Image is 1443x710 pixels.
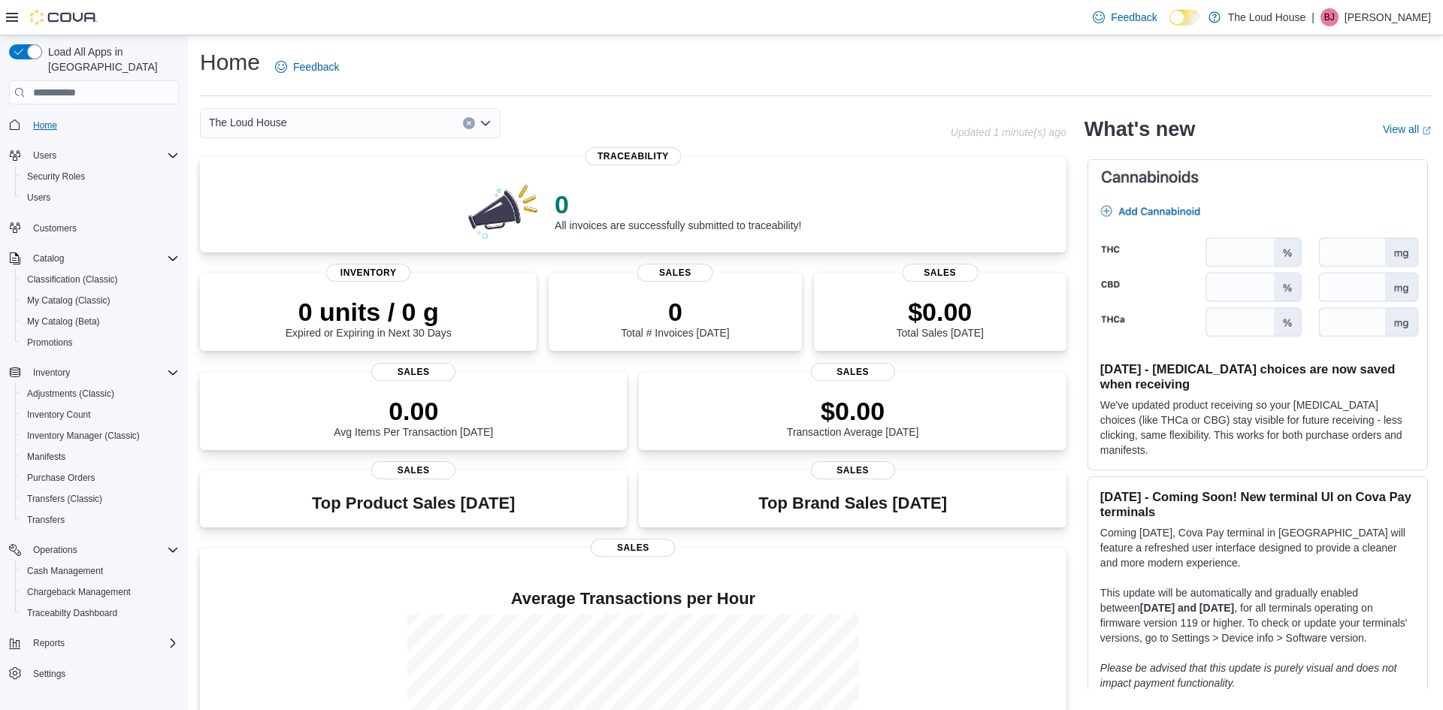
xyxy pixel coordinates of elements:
span: Transfers [27,514,65,526]
span: BJ [1324,8,1335,26]
span: Chargeback Management [21,583,179,601]
span: Purchase Orders [27,472,95,484]
button: Inventory Manager (Classic) [15,425,185,446]
a: Feedback [269,52,345,82]
img: Cova [30,10,98,25]
span: Operations [33,544,77,556]
button: Promotions [15,332,185,353]
a: Promotions [21,334,79,352]
span: Traceabilty Dashboard [21,604,179,622]
p: 0 [621,297,729,327]
h3: Top Brand Sales [DATE] [758,494,947,512]
p: 0 units / 0 g [286,297,452,327]
span: Transfers (Classic) [21,490,179,508]
button: Traceabilty Dashboard [15,603,185,624]
div: Total # Invoices [DATE] [621,297,729,339]
span: Sales [637,264,713,282]
span: Feedback [293,59,339,74]
span: Home [27,115,179,134]
div: Total Sales [DATE] [897,297,984,339]
span: Classification (Classic) [27,273,118,286]
span: Users [27,147,179,165]
p: [PERSON_NAME] [1345,8,1431,26]
span: Classification (Classic) [21,270,179,289]
p: $0.00 [787,396,919,426]
span: Sales [591,539,675,557]
em: Please be advised that this update is purely visual and does not impact payment functionality. [1100,662,1397,689]
div: Avg Items Per Transaction [DATE] [334,396,493,438]
button: Open list of options [479,117,492,129]
span: Sales [811,363,895,381]
a: Users [21,189,56,207]
button: Inventory [3,362,185,383]
button: Catalog [3,248,185,269]
span: Security Roles [27,171,85,183]
a: My Catalog (Beta) [21,313,106,331]
div: All invoices are successfully submitted to traceability! [555,189,801,231]
button: Settings [3,663,185,684]
a: Transfers (Classic) [21,490,108,508]
span: Purchase Orders [21,469,179,487]
h4: Average Transactions per Hour [212,590,1054,608]
img: 0 [464,180,543,240]
span: Promotions [21,334,179,352]
p: Coming [DATE], Cova Pay terminal in [GEOGRAPHIC_DATA] will feature a refreshed user interface des... [1100,525,1415,570]
a: Home [27,116,63,134]
span: Catalog [33,252,64,264]
button: Operations [27,541,83,559]
span: Settings [33,668,65,680]
p: 0.00 [334,396,493,426]
span: Chargeback Management [27,586,131,598]
a: Chargeback Management [21,583,137,601]
button: Transfers (Classic) [15,488,185,509]
button: Users [15,187,185,208]
a: Adjustments (Classic) [21,385,120,403]
button: My Catalog (Classic) [15,290,185,311]
p: We've updated product receiving so your [MEDICAL_DATA] choices (like THCa or CBG) stay visible fo... [1100,397,1415,458]
button: Customers [3,217,185,239]
button: Manifests [15,446,185,467]
a: Feedback [1087,2,1163,32]
button: Purchase Orders [15,467,185,488]
span: Settings [27,664,179,683]
span: My Catalog (Beta) [21,313,179,331]
span: Traceability [585,147,681,165]
span: Promotions [27,337,73,349]
span: Users [21,189,179,207]
span: Traceabilty Dashboard [27,607,117,619]
button: Chargeback Management [15,582,185,603]
p: | [1311,8,1314,26]
span: Inventory Count [27,409,91,421]
span: Home [33,119,57,131]
span: Inventory [326,264,410,282]
span: Operations [27,541,179,559]
button: My Catalog (Beta) [15,311,185,332]
button: Transfers [15,509,185,530]
span: Reports [33,637,65,649]
input: Dark Mode [1169,10,1201,26]
a: Customers [27,219,83,237]
button: Adjustments (Classic) [15,383,185,404]
span: Users [27,192,50,204]
span: Inventory Manager (Classic) [27,430,140,442]
svg: External link [1422,126,1431,135]
div: Transaction Average [DATE] [787,396,919,438]
h3: [DATE] - Coming Soon! New terminal UI on Cova Pay terminals [1100,489,1415,519]
span: Inventory [27,364,179,382]
p: This update will be automatically and gradually enabled between , for all terminals operating on ... [1100,585,1415,645]
p: 0 [555,189,801,219]
h3: Top Product Sales [DATE] [312,494,515,512]
span: Manifests [21,448,179,466]
a: Transfers [21,511,71,529]
span: Feedback [1111,10,1157,25]
button: Cash Management [15,560,185,582]
button: Operations [3,539,185,560]
a: Security Roles [21,168,91,186]
a: Manifests [21,448,71,466]
span: Sales [371,461,455,479]
span: Transfers [21,511,179,529]
p: $0.00 [897,297,984,327]
a: Classification (Classic) [21,270,124,289]
button: Reports [27,634,71,652]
